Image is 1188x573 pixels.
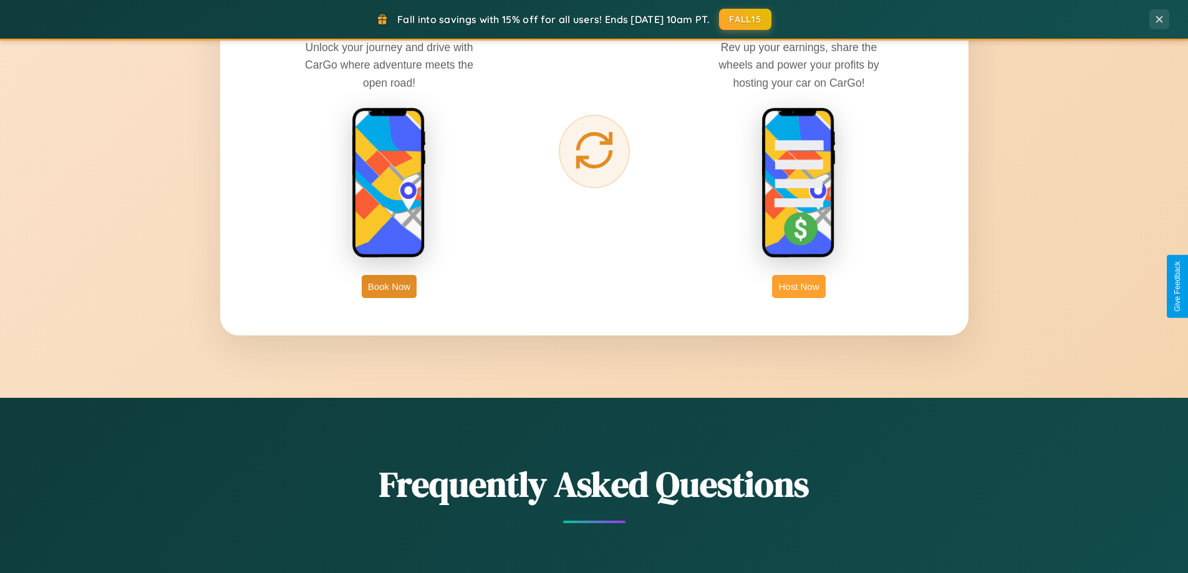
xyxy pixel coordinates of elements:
button: FALL15 [719,9,771,30]
button: Host Now [772,275,825,298]
button: Book Now [362,275,417,298]
span: Fall into savings with 15% off for all users! Ends [DATE] 10am PT. [397,13,710,26]
p: Unlock your journey and drive with CarGo where adventure meets the open road! [296,39,483,91]
div: Give Feedback [1173,261,1182,312]
p: Rev up your earnings, share the wheels and power your profits by hosting your car on CarGo! [705,39,892,91]
h2: Frequently Asked Questions [220,460,968,508]
img: host phone [761,107,836,259]
img: rent phone [352,107,427,259]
